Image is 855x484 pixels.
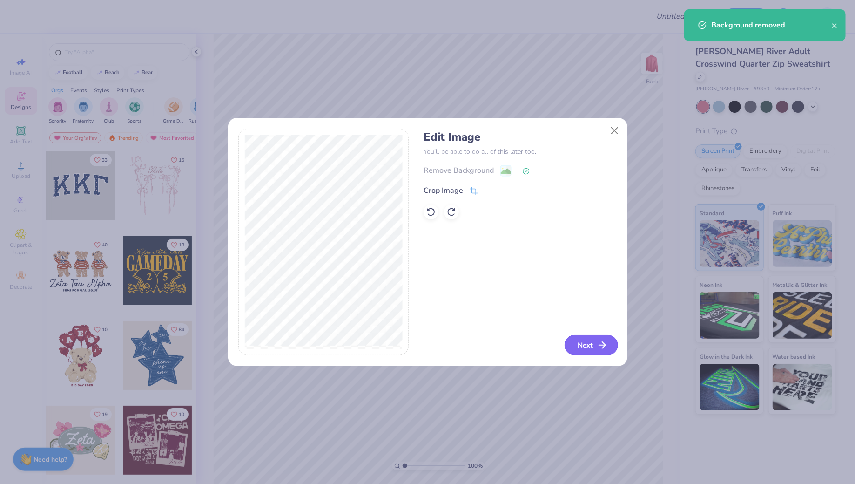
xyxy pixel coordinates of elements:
[424,147,617,157] p: You’ll be able to do all of this later too.
[606,122,623,140] button: Close
[565,335,618,355] button: Next
[424,130,617,144] h4: Edit Image
[424,185,463,196] div: Crop Image
[711,20,832,31] div: Background removed
[832,20,838,31] button: close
